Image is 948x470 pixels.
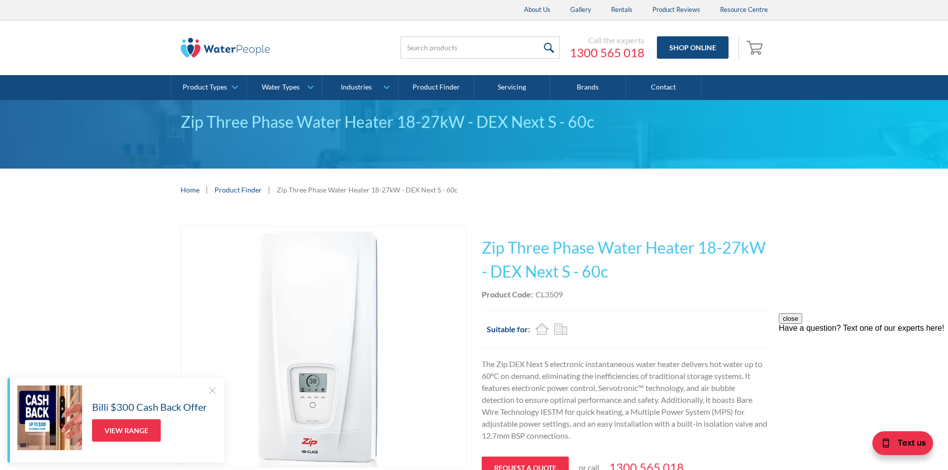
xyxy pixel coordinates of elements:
div: CL3509 [535,288,563,300]
img: The Water People [181,38,270,58]
h2: Suitable for: [487,323,530,335]
div: Zip Three Phase Water Heater 18-27kW - DEX Next S - 60c [181,110,768,134]
h5: Billi $300 Cash Back Offer [92,399,207,414]
a: Product Types [171,75,246,100]
h1: Zip Three Phase Water Heater 18-27kW - DEX Next S - 60c [482,236,768,283]
a: open lightbox [181,226,467,468]
p: The Zip DEX Next S electronic instantaneous water heater delivers hot water up to 60°C on demand,... [482,358,768,442]
div: Zip Three Phase Water Heater 18-27kW - DEX Next S - 60c [277,185,458,195]
img: Billi $300 Cash Back Offer [17,385,82,450]
a: Contact [626,75,702,100]
strong: Product Code: [482,289,533,299]
div: | [267,184,272,195]
a: Product Finder [399,75,474,100]
a: Servicing [474,75,550,100]
a: Brands [550,75,626,100]
input: Search products [401,36,560,59]
a: Shop Online [657,36,729,59]
a: 1300 565 018 [570,45,644,60]
a: Home [181,185,200,195]
a: Industries [322,75,398,100]
div: Industries [341,83,372,92]
a: Product Finder [214,185,262,195]
div: Product Types [183,83,227,92]
div: Call the experts [570,35,644,45]
iframe: podium webchat widget bubble [848,420,948,470]
div: Water Types [262,83,300,92]
iframe: podium webchat widget prompt [779,313,948,433]
a: View Range [92,419,161,442]
div: | [205,184,210,195]
a: Water Types [247,75,322,100]
a: Open empty cart [744,36,768,60]
img: shopping cart [746,39,765,55]
img: Zip Three Phase Water Heater 18-27kW - DEX Next S - 60c [203,226,444,467]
